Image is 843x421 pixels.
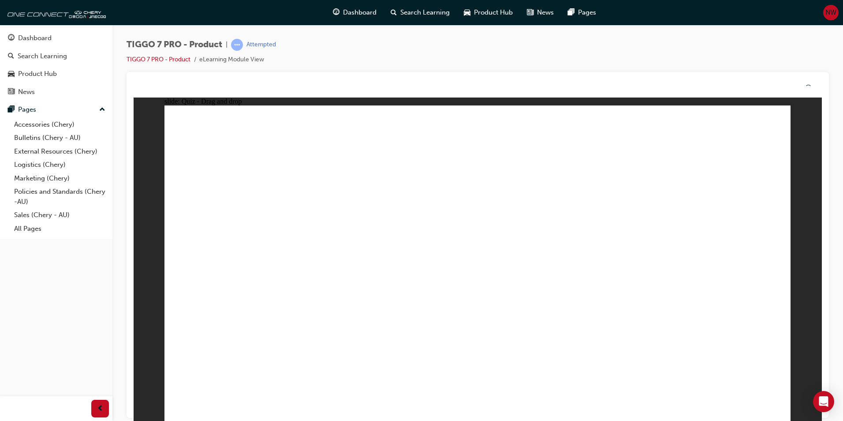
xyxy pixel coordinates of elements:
[11,145,109,158] a: External Resources (Chery)
[11,185,109,208] a: Policies and Standards (Chery -AU)
[231,39,243,51] span: learningRecordVerb_ATTEMPT-icon
[391,7,397,18] span: search-icon
[4,101,109,118] button: Pages
[8,53,14,60] span: search-icon
[11,172,109,185] a: Marketing (Chery)
[8,70,15,78] span: car-icon
[127,40,222,50] span: TIGGO 7 PRO - Product
[246,41,276,49] div: Attempted
[4,66,109,82] a: Product Hub
[457,4,520,22] a: car-iconProduct Hub
[578,8,596,18] span: Pages
[11,222,109,236] a: All Pages
[4,30,109,46] a: Dashboard
[4,48,109,64] a: Search Learning
[384,4,457,22] a: search-iconSearch Learning
[813,391,834,412] div: Open Intercom Messenger
[11,131,109,145] a: Bulletins (Chery - AU)
[199,55,264,65] li: eLearning Module View
[18,87,35,97] div: News
[823,5,839,20] button: NW
[400,8,450,18] span: Search Learning
[8,34,15,42] span: guage-icon
[18,51,67,61] div: Search Learning
[4,28,109,101] button: DashboardSearch LearningProduct HubNews
[527,7,533,18] span: news-icon
[343,8,377,18] span: Dashboard
[226,40,228,50] span: |
[99,104,105,116] span: up-icon
[326,4,384,22] a: guage-iconDashboard
[127,56,190,63] a: TIGGO 7 PRO - Product
[474,8,513,18] span: Product Hub
[97,403,104,414] span: prev-icon
[11,208,109,222] a: Sales (Chery - AU)
[18,69,57,79] div: Product Hub
[561,4,603,22] a: pages-iconPages
[464,7,470,18] span: car-icon
[18,105,36,115] div: Pages
[537,8,554,18] span: News
[8,88,15,96] span: news-icon
[11,158,109,172] a: Logistics (Chery)
[8,106,15,114] span: pages-icon
[520,4,561,22] a: news-iconNews
[4,84,109,100] a: News
[4,4,106,21] img: oneconnect
[11,118,109,132] a: Accessories (Chery)
[18,33,52,43] div: Dashboard
[825,8,836,18] span: NW
[568,7,574,18] span: pages-icon
[333,7,339,18] span: guage-icon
